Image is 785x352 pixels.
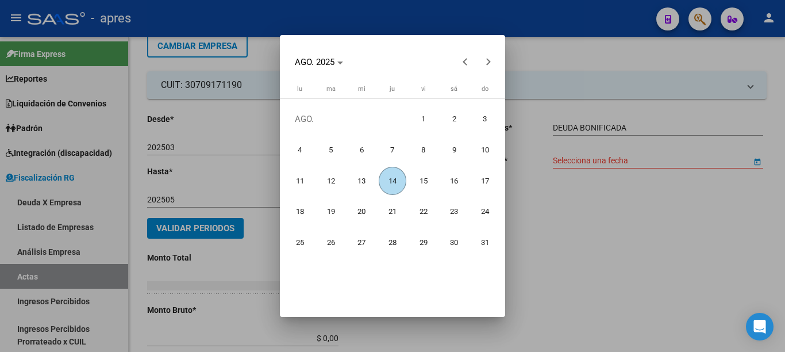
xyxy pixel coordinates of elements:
button: 10 de agosto de 2025 [470,135,501,166]
span: 11 [286,167,314,194]
button: 14 de agosto de 2025 [377,166,408,197]
button: 4 de agosto de 2025 [284,135,315,166]
span: 16 [440,167,468,194]
button: 30 de agosto de 2025 [438,227,470,258]
div: Open Intercom Messenger [746,313,774,340]
button: 17 de agosto de 2025 [470,166,501,197]
button: 28 de agosto de 2025 [377,227,408,258]
button: 13 de agosto de 2025 [346,166,377,197]
span: 22 [409,198,437,225]
button: 18 de agosto de 2025 [284,196,315,227]
button: 5 de agosto de 2025 [315,135,347,166]
span: vi [421,85,426,93]
span: 28 [379,229,406,257]
button: Next month [476,51,499,74]
button: 11 de agosto de 2025 [284,166,315,197]
span: 20 [348,198,375,225]
span: ju [390,85,395,93]
span: 29 [409,229,437,257]
button: 16 de agosto de 2025 [438,166,470,197]
button: 23 de agosto de 2025 [438,196,470,227]
span: lu [297,85,302,93]
button: 12 de agosto de 2025 [315,166,347,197]
button: Choose month and year [290,52,348,72]
button: 6 de agosto de 2025 [346,135,377,166]
button: 19 de agosto de 2025 [315,196,347,227]
span: 9 [440,136,468,164]
span: 30 [440,229,468,257]
span: 12 [317,167,344,194]
button: 25 de agosto de 2025 [284,227,315,258]
span: do [482,85,488,93]
span: 2 [440,105,468,133]
button: 21 de agosto de 2025 [377,196,408,227]
span: 19 [317,198,344,225]
span: 4 [286,136,314,164]
button: 1 de agosto de 2025 [408,104,439,135]
button: 15 de agosto de 2025 [408,166,439,197]
span: 26 [317,229,344,257]
span: 31 [471,229,499,257]
button: 8 de agosto de 2025 [408,135,439,166]
button: 26 de agosto de 2025 [315,227,347,258]
span: 23 [440,198,468,225]
span: 21 [379,198,406,225]
span: 7 [379,136,406,164]
span: 15 [409,167,437,194]
button: 24 de agosto de 2025 [470,196,501,227]
button: 20 de agosto de 2025 [346,196,377,227]
button: 2 de agosto de 2025 [438,104,470,135]
span: sá [451,85,457,93]
span: 27 [348,229,375,257]
button: 3 de agosto de 2025 [470,104,501,135]
span: 10 [471,136,499,164]
span: 13 [348,167,375,194]
span: 25 [286,229,314,257]
button: 31 de agosto de 2025 [470,227,501,258]
button: 9 de agosto de 2025 [438,135,470,166]
span: mi [358,85,365,93]
button: 29 de agosto de 2025 [408,227,439,258]
button: Previous month [453,51,476,74]
span: ma [326,85,336,93]
span: AGO. 2025 [295,57,334,67]
span: 14 [379,167,406,194]
span: 18 [286,198,314,225]
button: 22 de agosto de 2025 [408,196,439,227]
span: 1 [409,105,437,133]
button: 27 de agosto de 2025 [346,227,377,258]
span: 8 [409,136,437,164]
span: 6 [348,136,375,164]
span: 3 [471,105,499,133]
span: 24 [471,198,499,225]
span: 5 [317,136,344,164]
td: AGO. [284,104,408,135]
span: 17 [471,167,499,194]
button: 7 de agosto de 2025 [377,135,408,166]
